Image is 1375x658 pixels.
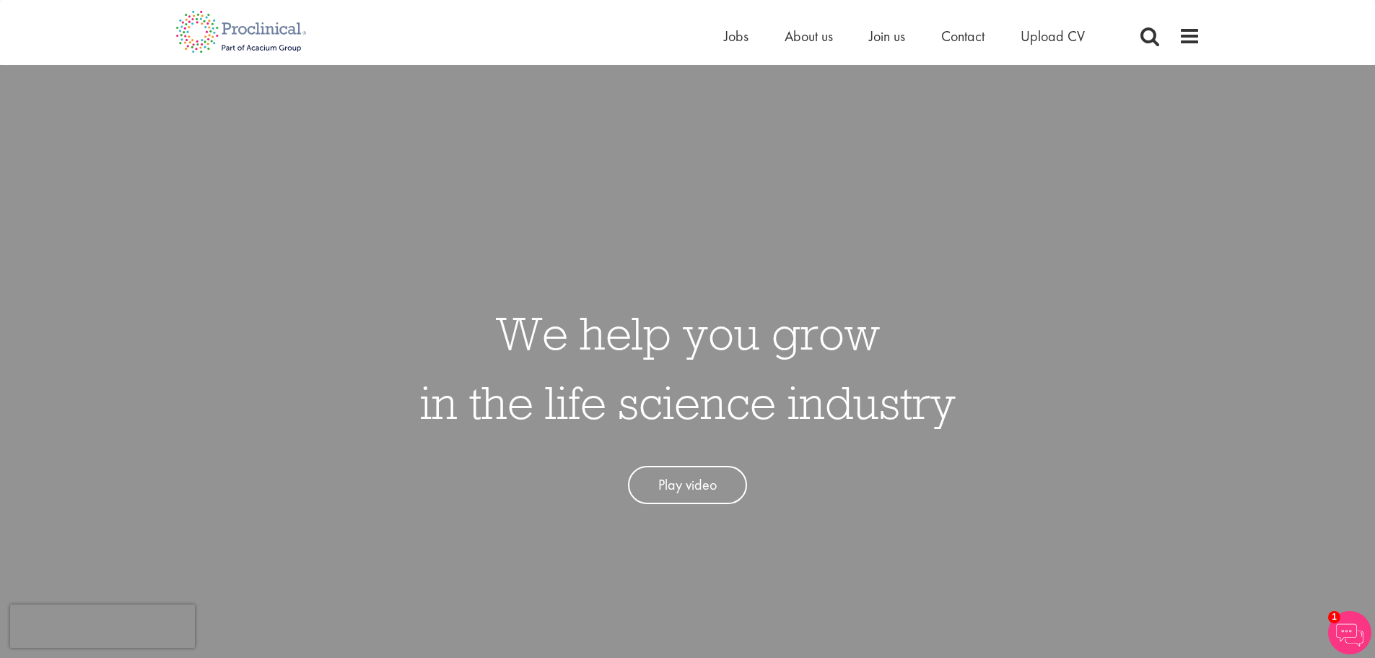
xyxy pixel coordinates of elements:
h1: We help you grow in the life science industry [420,298,956,437]
a: Jobs [724,27,748,46]
a: Contact [941,27,985,46]
a: Play video [628,466,747,504]
img: Chatbot [1328,611,1371,654]
a: Join us [869,27,905,46]
a: About us [785,27,833,46]
span: 1 [1328,611,1340,623]
a: Upload CV [1021,27,1085,46]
